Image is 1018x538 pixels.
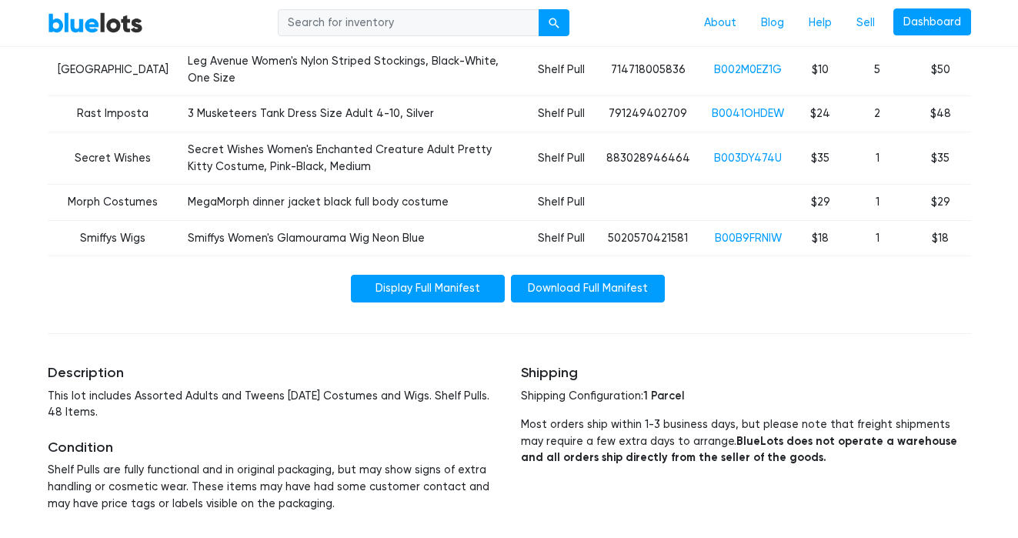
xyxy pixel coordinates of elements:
p: Most orders ship within 1-3 business days, but please note that freight shipments may require a f... [521,416,971,466]
strong: BlueLots does not operate a warehouse and all orders ship directly from the seller of the goods. [521,434,957,465]
td: 883028946464 [596,132,700,184]
span: 1 Parcel [643,389,684,403]
a: B0041OHDEW [712,107,784,120]
h5: Description [48,365,498,382]
td: Secret Wishes [48,132,179,184]
td: Leg Avenue Women's Nylon Striped Stockings, Black-White, One Size [179,44,526,96]
td: Morph Costumes [48,185,179,221]
input: Search for inventory [278,9,539,37]
a: Help [796,8,844,38]
td: $35 [910,132,971,184]
td: Shelf Pull [526,220,596,256]
a: Dashboard [893,8,971,36]
p: Shipping Configuration: [521,388,971,405]
td: 2 [845,96,910,132]
td: 714718005836 [596,44,700,96]
td: $10 [796,44,845,96]
td: $48 [910,96,971,132]
a: Display Full Manifest [351,275,505,302]
td: Rast Imposta [48,96,179,132]
td: $29 [910,185,971,221]
a: B003DY474U [714,152,782,165]
td: Secret Wishes Women's Enchanted Creature Adult Pretty Kitty Costume, Pink-Black, Medium [179,132,526,184]
td: $50 [910,44,971,96]
td: $18 [910,220,971,256]
td: $18 [796,220,845,256]
td: 1 [845,220,910,256]
td: [GEOGRAPHIC_DATA] [48,44,179,96]
a: Download Full Manifest [511,275,665,302]
td: 1 [845,132,910,184]
td: $35 [796,132,845,184]
a: B00B9FRNIW [715,232,782,245]
a: B002M0EZ1G [714,63,782,76]
td: 791249402709 [596,96,700,132]
h5: Condition [48,439,498,456]
p: Shelf Pulls are fully functional and in original packaging, but may show signs of extra handling ... [48,462,498,512]
td: 5 [845,44,910,96]
td: $24 [796,96,845,132]
a: Blog [749,8,796,38]
td: Shelf Pull [526,185,596,221]
td: Smiffys Women's Glamourama Wig Neon Blue [179,220,526,256]
td: Shelf Pull [526,96,596,132]
td: 3 Musketeers Tank Dress Size Adult 4-10, Silver [179,96,526,132]
td: MegaMorph dinner jacket black full body costume [179,185,526,221]
td: $29 [796,185,845,221]
a: BlueLots [48,12,143,34]
td: 1 [845,185,910,221]
a: About [692,8,749,38]
a: Sell [844,8,887,38]
td: Shelf Pull [526,132,596,184]
h5: Shipping [521,365,971,382]
p: This lot includes Assorted Adults and Tweens [DATE] Costumes and Wigs. Shelf Pulls. 48 Items. [48,388,498,421]
td: 5020570421581 [596,220,700,256]
td: Smiffys Wigs [48,220,179,256]
td: Shelf Pull [526,44,596,96]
